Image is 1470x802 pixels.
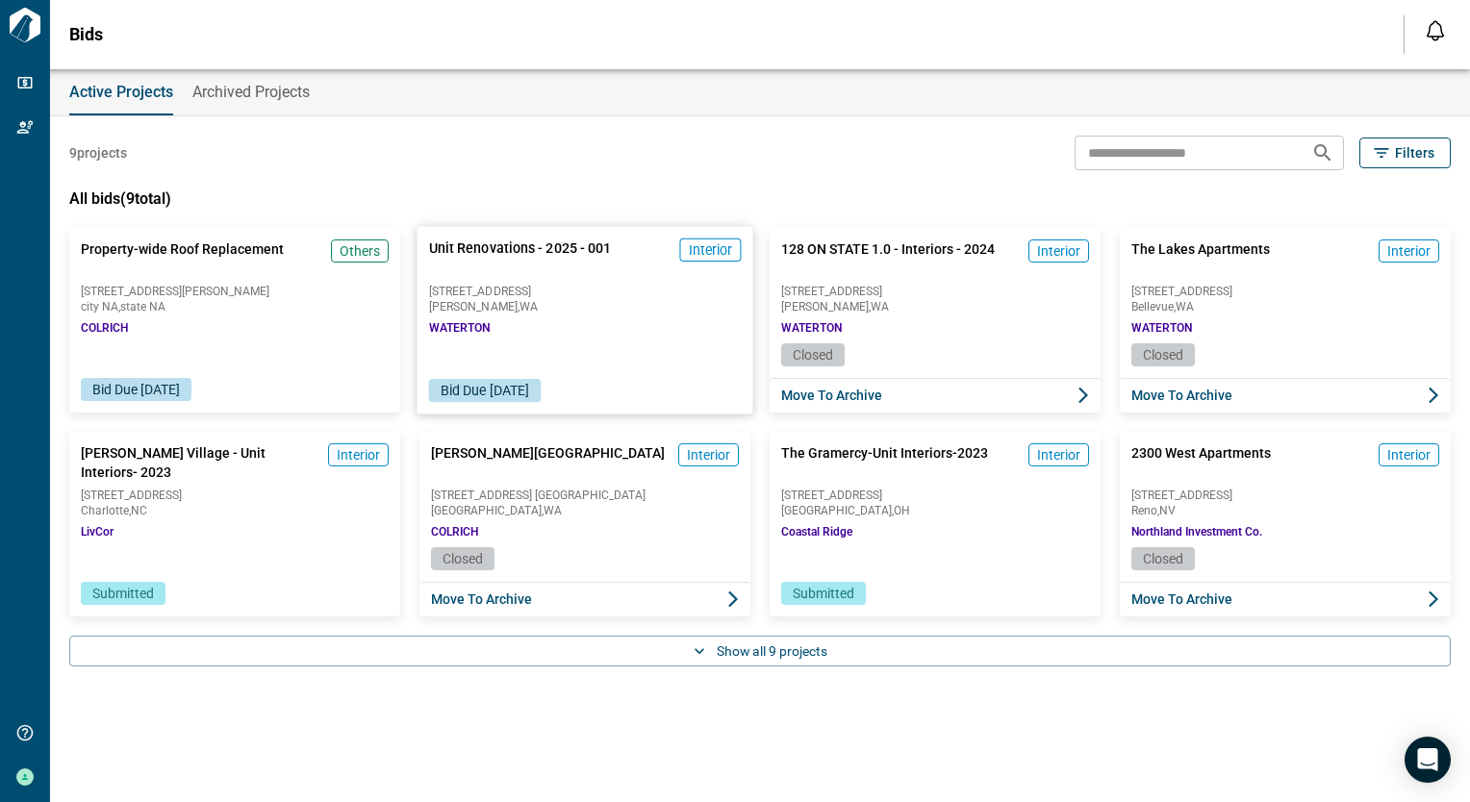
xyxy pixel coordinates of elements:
span: Unit Renovations - 2025 - 001 [429,238,612,278]
span: Active Projects [69,83,173,102]
span: WATERTON [429,320,491,336]
button: Open notification feed [1420,15,1451,46]
span: Others [340,241,380,261]
span: Closed [793,347,833,363]
span: The Gramercy-Unit Interiors-2023 [781,443,988,482]
span: Submitted [793,586,854,601]
span: Bellevue , WA [1131,301,1439,313]
button: Search projects [1304,134,1342,172]
span: Move to Archive [431,589,532,609]
span: [STREET_ADDRESS] [1131,489,1439,501]
span: COLRICH [81,320,129,336]
span: Reno , NV [1131,505,1439,516]
span: Closed [443,551,483,566]
span: Interior [1037,241,1080,261]
span: Move to Archive [1131,589,1232,609]
button: Move to Archive [1120,378,1451,413]
span: [STREET_ADDRESS] [1131,286,1439,297]
span: [STREET_ADDRESS] [81,489,389,501]
span: 9 projects [69,143,127,163]
div: Open Intercom Messenger [1405,737,1451,783]
span: WATERTON [781,320,842,336]
span: [STREET_ADDRESS] [GEOGRAPHIC_DATA] [431,489,739,501]
span: Coastal Ridge [781,524,852,539]
span: Northland Investment Co. [1131,524,1262,539]
span: Archived Projects [192,83,310,102]
button: Move to Archive [419,582,750,616]
button: Move to Archive [770,378,1101,413]
button: Show all 9 projects [69,636,1451,666]
span: Move to Archive [1131,386,1232,405]
span: Move to Archive [781,386,882,405]
span: Interior [687,445,730,464]
span: WATERTON [1131,320,1192,336]
span: [GEOGRAPHIC_DATA] , OH [781,505,1089,516]
span: Interior [1387,241,1431,261]
span: Bid Due [DATE] [92,382,180,397]
div: base tabs [50,69,1470,115]
span: COLRICH [431,524,479,539]
span: Property-wide Roof Replacement [81,239,284,278]
span: [PERSON_NAME] , WA [429,301,742,313]
span: Closed [1143,347,1183,363]
span: Filters [1395,143,1434,163]
span: Interior [337,445,380,464]
span: [STREET_ADDRESS] [429,285,742,296]
span: Bid Due [DATE] [441,383,529,398]
span: Closed [1143,551,1183,566]
span: Bids [69,25,103,44]
button: Filters [1359,138,1451,168]
span: 2300 West Apartments [1131,443,1271,482]
span: city NA , state NA [81,301,389,313]
span: [PERSON_NAME] , WA [781,301,1089,313]
span: [STREET_ADDRESS] [781,286,1089,297]
span: [GEOGRAPHIC_DATA] , WA [431,505,739,516]
span: Interior [1037,445,1080,464]
span: Interior [689,240,733,260]
span: The Lakes Apartments [1131,239,1270,278]
button: Move to Archive [1120,582,1451,616]
span: All bids ( 9 total) [69,189,171,208]
span: [PERSON_NAME] Village - Unit Interiors- 2023 [81,443,320,482]
span: LivCor [81,524,114,539]
span: Interior [1387,445,1431,464]
span: [STREET_ADDRESS][PERSON_NAME] [81,286,389,297]
span: Submitted [92,586,154,601]
span: Charlotte , NC [81,505,389,516]
span: [PERSON_NAME][GEOGRAPHIC_DATA] [431,443,665,482]
span: [STREET_ADDRESS] [781,489,1089,501]
span: 128 ON STATE 1.0 - Interiors - 2024 [781,239,995,278]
